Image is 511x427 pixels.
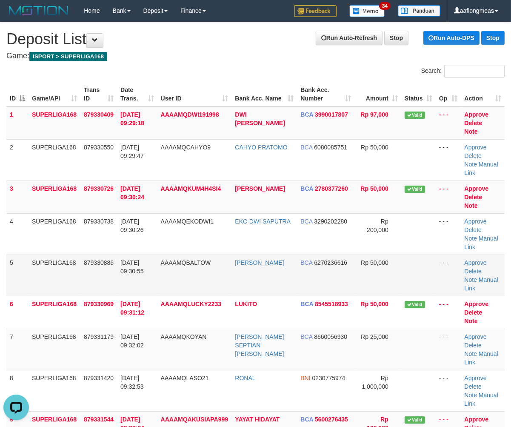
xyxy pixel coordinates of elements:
[361,144,388,151] span: Rp 50,000
[464,144,486,151] a: Approve
[300,333,312,340] span: BCA
[360,301,388,307] span: Rp 50,000
[6,370,29,411] td: 8
[161,375,209,381] span: AAAAMQLASO21
[300,375,310,381] span: BNI
[300,301,313,307] span: BCA
[464,161,498,176] a: Manual Link
[464,185,488,192] a: Approve
[29,82,80,106] th: Game/API: activate to sort column ascending
[367,218,388,233] span: Rp 200,000
[444,65,505,77] input: Search:
[235,185,285,192] a: [PERSON_NAME]
[464,276,498,292] a: Manual Link
[161,416,228,423] span: AAAAMQAKUSIAPA999
[120,333,144,349] span: [DATE] 09:32:02
[464,120,482,126] a: Delete
[29,329,80,370] td: SUPERLIGA168
[235,144,287,151] a: CAHYO PRATOMO
[401,82,436,106] th: Status: activate to sort column ascending
[436,106,461,140] td: - - -
[6,181,29,213] td: 3
[464,375,486,381] a: Approve
[120,375,144,390] span: [DATE] 09:32:53
[464,276,477,283] a: Note
[314,259,347,266] span: Copy 6270236616 to clipboard
[161,218,214,225] span: AAAAMQEKODWI1
[464,111,488,118] a: Approve
[29,52,107,61] span: ISPORT > SUPERLIGA168
[231,82,297,106] th: Bank Acc. Name: activate to sort column ascending
[464,235,498,250] a: Manual Link
[120,301,144,316] span: [DATE] 09:31:12
[84,218,114,225] span: 879330738
[120,111,144,126] span: [DATE] 09:29:18
[161,185,221,192] span: AAAAMQKUM4H4SI4
[235,301,257,307] a: LUKITO
[360,111,388,118] span: Rp 97,000
[29,213,80,255] td: SUPERLIGA168
[6,31,505,48] h1: Deposit List
[29,181,80,213] td: SUPERLIGA168
[235,218,291,225] a: EKO DWI SAPUTRA
[360,185,388,192] span: Rp 50,000
[464,128,477,135] a: Note
[464,152,481,159] a: Delete
[161,333,207,340] span: AAAAMQKOYAN
[423,31,480,45] a: Run Auto-DPS
[161,111,219,118] span: AAAAMQDWI191998
[405,186,425,193] span: Valid transaction
[6,296,29,329] td: 6
[362,375,388,390] span: Rp 1,000,000
[464,218,486,225] a: Approve
[464,350,498,366] a: Manual Link
[436,139,461,181] td: - - -
[6,139,29,181] td: 2
[120,185,144,201] span: [DATE] 09:30:24
[464,383,481,390] a: Delete
[29,139,80,181] td: SUPERLIGA168
[300,218,312,225] span: BCA
[464,268,481,275] a: Delete
[117,82,157,106] th: Date Trans.: activate to sort column ascending
[436,213,461,255] td: - - -
[300,259,312,266] span: BCA
[161,144,211,151] span: AAAAMQCAHYO9
[235,111,285,126] a: DWI [PERSON_NAME]
[6,4,71,17] img: MOTION_logo.png
[6,213,29,255] td: 4
[436,296,461,329] td: - - -
[161,301,221,307] span: AAAAMQLUCKY2233
[6,255,29,296] td: 5
[464,309,482,316] a: Delete
[436,329,461,370] td: - - -
[300,185,313,192] span: BCA
[315,111,348,118] span: Copy 3990017807 to clipboard
[354,82,401,106] th: Amount: activate to sort column ascending
[361,333,388,340] span: Rp 25,000
[316,31,383,45] a: Run Auto-Refresh
[6,82,29,106] th: ID: activate to sort column descending
[235,416,280,423] a: YAYAT HIDAYAT
[120,259,144,275] span: [DATE] 09:30:55
[3,3,29,29] button: Open LiveChat chat widget
[464,392,477,398] a: Note
[6,329,29,370] td: 7
[80,82,117,106] th: Trans ID: activate to sort column ascending
[157,82,232,106] th: User ID: activate to sort column ascending
[464,194,482,201] a: Delete
[314,144,347,151] span: Copy 6080085751 to clipboard
[29,370,80,411] td: SUPERLIGA168
[235,259,284,266] a: [PERSON_NAME]
[6,52,505,60] h4: Game:
[84,144,114,151] span: 879330550
[481,31,505,45] a: Stop
[29,255,80,296] td: SUPERLIGA168
[235,333,284,357] a: [PERSON_NAME] SEPTIAN [PERSON_NAME]
[384,31,408,45] a: Stop
[464,416,488,423] a: Approve
[314,218,347,225] span: Copy 3290202280 to clipboard
[315,185,348,192] span: Copy 2780377260 to clipboard
[379,2,391,10] span: 34
[436,181,461,213] td: - - -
